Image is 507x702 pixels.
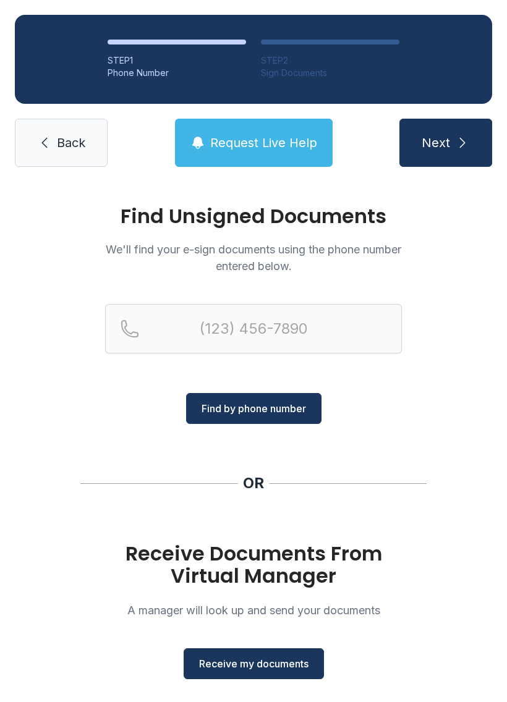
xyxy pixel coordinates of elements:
[243,473,264,493] div: OR
[105,602,402,619] p: A manager will look up and send your documents
[210,134,317,151] span: Request Live Help
[108,54,246,67] div: STEP 1
[105,206,402,226] h1: Find Unsigned Documents
[57,134,85,151] span: Back
[422,134,450,151] span: Next
[108,67,246,79] div: Phone Number
[202,401,306,416] span: Find by phone number
[105,241,402,274] p: We'll find your e-sign documents using the phone number entered below.
[199,656,309,671] span: Receive my documents
[261,54,399,67] div: STEP 2
[105,543,402,587] h1: Receive Documents From Virtual Manager
[261,67,399,79] div: Sign Documents
[105,304,402,353] input: Reservation phone number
